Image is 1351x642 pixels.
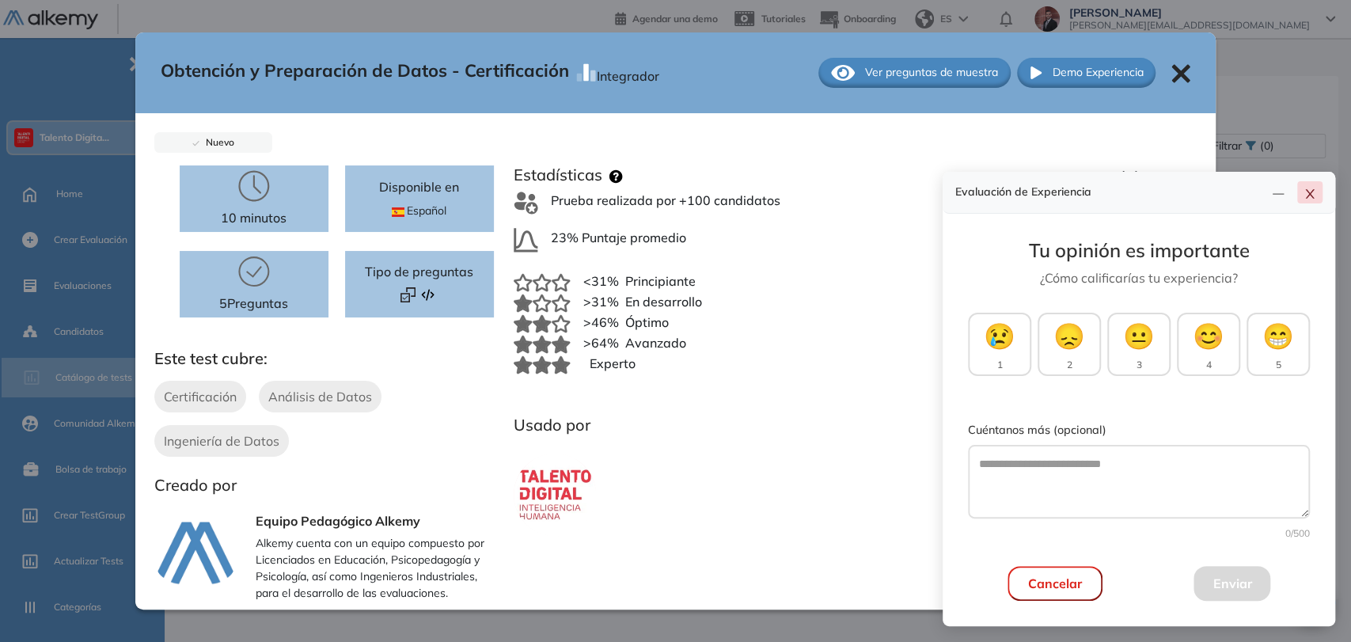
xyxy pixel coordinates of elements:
p: 5 Preguntas [219,294,288,313]
span: Obtención y Preparación de Datos - Certificación [161,58,569,88]
span: 1 [997,358,1003,372]
span: En desarrollo [625,294,702,310]
span: 😐 [1123,317,1155,355]
button: 😞2 [1038,313,1101,376]
button: Cancelar [1008,566,1102,601]
span: 23% Puntaje promedio [551,228,686,253]
h3: Tu opinión es importante [968,239,1310,262]
img: ESP [392,207,404,217]
h3: Usado por [514,416,1011,435]
span: 😢 [984,317,1015,355]
span: Ver preguntas de muestra [865,64,998,81]
h3: Este test cubre: [154,349,502,368]
button: 😢1 [968,313,1031,376]
span: 4 [1206,358,1212,372]
span: Nuevo [199,136,234,148]
span: 2 [1067,358,1072,372]
p: Alkemy cuenta con un equipo compuesto por Licenciados en Educación, Psicopedagogía y Psicología, ... [256,535,502,602]
span: 😁 [1262,317,1294,355]
span: close [1304,188,1316,200]
span: Avanzado [625,335,686,351]
span: 😊 [1193,317,1224,355]
button: 😊4 [1177,313,1240,376]
span: Ingeniería de Datos [164,431,279,450]
span: Español [392,203,446,219]
h3: Equipo Pedagógico Alkemy [256,514,502,529]
img: Format test logo [400,287,416,302]
div: 0 /500 [968,526,1310,541]
span: Análisis de Datos [268,387,372,406]
div: Integrador [597,60,659,85]
span: 5 [1276,358,1281,372]
span: Prueba realizada por +100 candidatos [551,191,780,215]
img: author-avatar [154,514,237,596]
label: Cuéntanos más (opcional) [968,422,1310,439]
span: 😞 [1053,317,1085,355]
img: company-logo [514,454,596,536]
span: Certificación [164,387,237,406]
h3: Creado por [154,476,502,495]
span: Experto [590,355,636,371]
span: <31% [583,273,619,289]
p: Disponible en [379,177,459,196]
span: >64% [583,335,619,351]
button: 😐3 [1107,313,1171,376]
button: line [1266,181,1291,203]
span: Principiante [625,273,696,289]
h3: Estadísticas [514,165,602,184]
p: ¿Cómo calificarías tu experiencia? [968,268,1310,287]
button: 😁5 [1247,313,1310,376]
h4: Evaluación de Experiencia [955,185,1266,199]
span: Óptimo [625,314,669,330]
img: Format test logo [420,287,435,302]
span: 3 [1137,358,1142,372]
p: 10 minutos [221,208,287,227]
span: Tipo de preguntas [365,262,473,281]
span: >31% [583,294,619,310]
span: line [1272,188,1285,200]
span: Demo Experiencia [1052,64,1143,81]
button: Enviar [1194,566,1270,601]
span: >46% [583,314,619,330]
p: Resumen del test [1042,165,1178,189]
button: close [1297,181,1323,203]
